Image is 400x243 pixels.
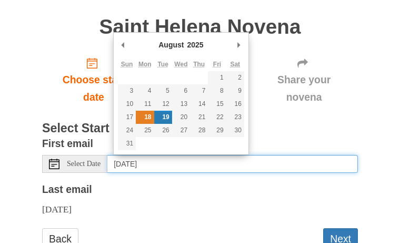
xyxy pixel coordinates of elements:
span: Share your novena [261,71,347,106]
abbr: Friday [213,61,221,68]
button: Next Month [234,37,244,53]
button: 29 [208,124,226,137]
input: Use the arrow keys to pick a date [107,155,358,173]
button: 24 [118,124,136,137]
button: 2 [226,71,244,84]
div: August [157,37,185,53]
button: 14 [190,98,208,111]
label: First email [42,135,93,152]
button: 18 [136,111,154,124]
span: Select Date [67,160,101,168]
button: 17 [118,111,136,124]
button: 25 [136,124,154,137]
button: 6 [172,84,190,98]
button: 9 [226,84,244,98]
button: 20 [172,111,190,124]
a: Choose start date [42,48,145,111]
div: 2025 [185,37,205,53]
button: 16 [226,98,244,111]
button: 15 [208,98,226,111]
abbr: Saturday [230,61,240,68]
button: 4 [136,84,154,98]
button: 8 [208,84,226,98]
div: Click "Next" to confirm your start date first. [250,48,358,111]
button: 3 [118,84,136,98]
button: 28 [190,124,208,137]
button: 7 [190,84,208,98]
h1: Saint Helena Novena [42,16,358,38]
abbr: Sunday [121,61,133,68]
button: 22 [208,111,226,124]
abbr: Wednesday [174,61,187,68]
span: [DATE] [42,204,72,215]
abbr: Thursday [193,61,205,68]
abbr: Tuesday [157,61,168,68]
button: 10 [118,98,136,111]
button: 19 [154,111,172,124]
button: 23 [226,111,244,124]
button: 31 [118,137,136,150]
button: Previous Month [118,37,128,53]
abbr: Monday [138,61,152,68]
h3: Select Start Date [42,122,358,135]
button: 30 [226,124,244,137]
label: Last email [42,181,92,198]
button: 13 [172,98,190,111]
button: 26 [154,124,172,137]
button: 12 [154,98,172,111]
button: 11 [136,98,154,111]
span: Choose start date [53,71,135,106]
button: 21 [190,111,208,124]
button: 27 [172,124,190,137]
button: 5 [154,84,172,98]
button: 1 [208,71,226,84]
